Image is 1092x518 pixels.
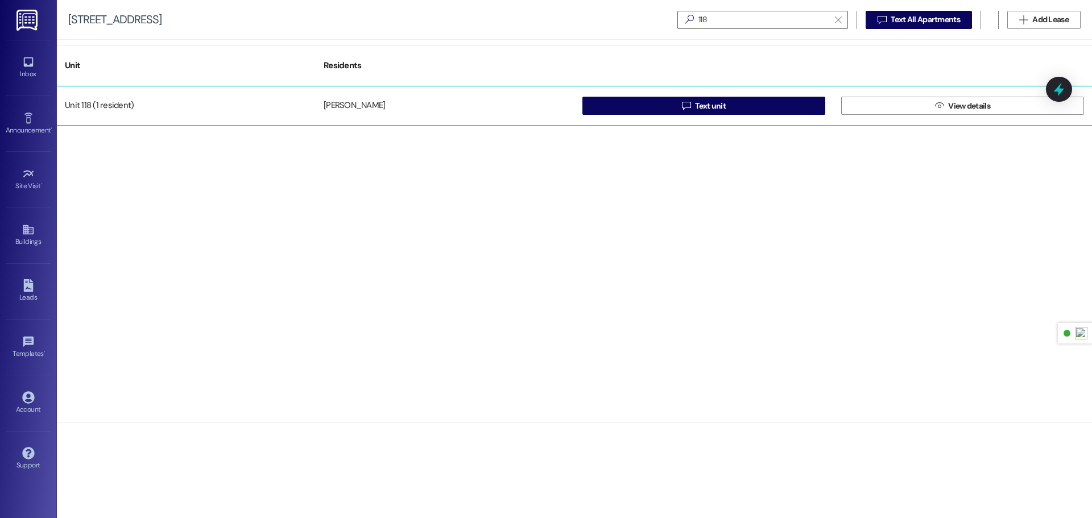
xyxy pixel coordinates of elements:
[680,14,698,26] i: 
[6,52,51,83] a: Inbox
[866,11,972,29] button: Text All Apartments
[841,97,1084,115] button: View details
[1007,11,1081,29] button: Add Lease
[16,10,40,31] img: ResiDesk Logo
[682,101,690,110] i: 
[878,15,886,24] i: 
[835,15,841,24] i: 
[948,100,990,112] span: View details
[695,100,726,112] span: Text unit
[1032,14,1069,26] span: Add Lease
[44,348,45,356] span: •
[6,164,51,195] a: Site Visit •
[6,276,51,306] a: Leads
[935,101,944,110] i: 
[582,97,825,115] button: Text unit
[57,52,316,80] div: Unit
[68,14,162,26] div: [STREET_ADDRESS]
[41,180,43,188] span: •
[698,12,829,28] input: Search by resident name or unit number
[6,388,51,418] a: Account
[316,52,574,80] div: Residents
[6,220,51,251] a: Buildings
[1019,15,1028,24] i: 
[6,444,51,474] a: Support
[57,94,316,117] div: Unit 118 (1 resident)
[6,332,51,363] a: Templates •
[891,14,960,26] span: Text All Apartments
[829,11,847,28] button: Clear text
[51,125,52,132] span: •
[324,100,385,112] div: [PERSON_NAME]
